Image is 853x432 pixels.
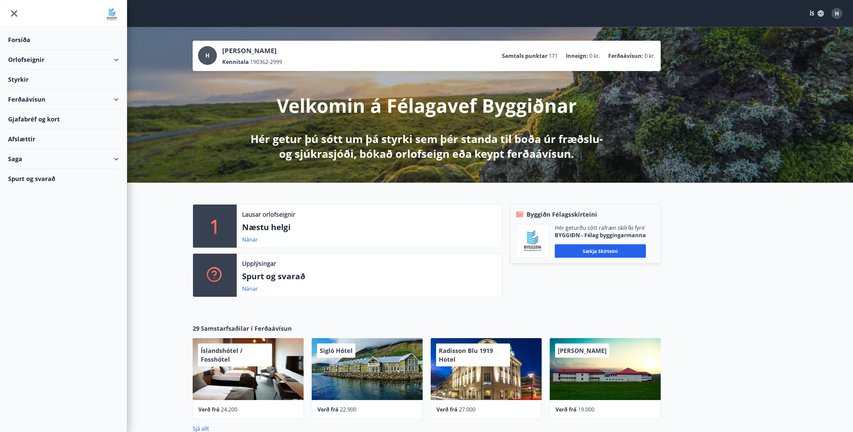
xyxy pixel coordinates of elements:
[555,406,577,413] span: Verð frá
[558,347,607,355] span: [PERSON_NAME]
[459,406,475,413] span: 27.000
[242,210,295,219] p: Lausar orlofseignir
[242,221,496,233] p: Næstu helgi
[198,406,220,413] span: Verð frá
[205,52,209,59] span: H
[8,109,119,129] div: Gjafabréf og kort
[8,129,119,149] div: Afslættir
[806,7,827,20] button: ÍS
[436,406,458,413] span: Verð frá
[502,52,547,60] p: Samtals punktar
[527,210,597,219] span: Byggiðn Félagsskírteini
[277,93,577,118] p: Velkomin á Félagavef Byggiðnar
[320,347,353,355] span: Sigló Hótel
[589,52,600,60] span: 0 kr.
[221,406,237,413] span: 24.200
[8,169,119,188] div: Spurt og svarað
[222,46,282,56] p: [PERSON_NAME]
[340,406,356,413] span: 22.900
[242,236,258,243] a: Nánar
[8,50,119,70] div: Orlofseignir
[549,52,558,60] span: 171
[242,259,276,268] p: Upplýsingar
[222,58,249,66] p: Kennitala
[249,132,604,161] p: Hér getur þú sótt um þá styrki sem þér standa til boða úr fræðslu- og sjúkrasjóði, bókað orlofsei...
[566,52,588,60] p: Inneign :
[201,347,242,363] span: Íslandshótel / Fosshótel
[201,324,292,333] span: Samstarfsaðilar í Ferðaávísun
[439,347,493,363] span: Radisson Blu 1919 Hotel
[8,30,119,50] div: Forsíða
[8,7,20,20] button: menu
[555,231,646,239] p: BYGGIÐN - Félag byggingarmanna
[193,324,199,333] span: 29
[835,10,839,17] span: H
[242,271,496,282] p: Spurt og svarað
[317,406,339,413] span: Verð frá
[8,149,119,169] div: Saga
[578,406,594,413] span: 19.000
[8,70,119,89] div: Styrkir
[209,213,220,239] p: 1
[555,224,646,231] p: Hér geturðu sótt rafræn skilríki fyrir
[242,285,258,292] a: Nánar
[645,52,655,60] span: 0 kr.
[250,58,282,66] span: 190362-2999
[8,89,119,109] div: Ferðaávísun
[105,7,119,21] img: union_logo
[608,52,643,60] p: Ferðaávísun :
[555,244,646,258] button: Sækja skírteini
[521,229,544,252] img: BKlGVmlTW1Qrz68WFGMFQUcXHWdQd7yePWMkvn3i.png
[829,5,845,22] button: H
